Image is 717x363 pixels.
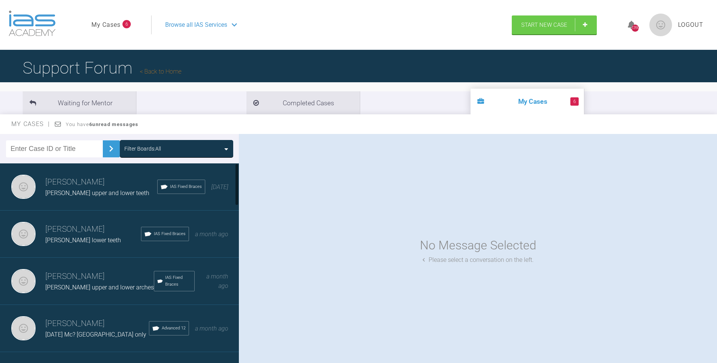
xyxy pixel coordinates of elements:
span: Browse all IAS Services [165,20,227,30]
span: Start New Case [521,22,567,28]
span: [DATE] [211,183,228,191]
h1: Support Forum [23,55,181,81]
h3: [PERSON_NAME] [45,176,157,189]
span: a month ago [195,231,228,238]
a: My Cases [91,20,121,30]
span: Advanced 12 [162,325,186,332]
span: [PERSON_NAME] lower teeth [45,237,121,244]
strong: 6 unread messages [89,122,138,127]
img: Neil Fearns [11,269,36,293]
img: Neil Fearns [11,175,36,199]
span: IAS Fixed Braces [154,231,186,237]
span: a month ago [206,273,228,290]
span: 6 [122,20,131,28]
span: You have [66,122,139,127]
li: Waiting for Mentor [23,91,136,114]
li: My Cases [471,89,584,114]
div: Please select a conversation on the left. [423,255,534,265]
span: IAS Fixed Braces [165,274,191,288]
input: Enter Case ID or Title [6,140,103,157]
span: a month ago [195,325,228,332]
span: [PERSON_NAME] upper and lower teeth [45,189,149,197]
a: Start New Case [512,15,597,34]
a: Logout [678,20,703,30]
div: No Message Selected [420,236,536,255]
li: Completed Cases [246,91,360,114]
img: Neil Fearns [11,222,36,246]
h3: [PERSON_NAME] [45,270,154,283]
a: Back to Home [140,68,181,75]
div: Filter Boards: All [124,145,161,153]
span: My Cases [11,120,50,128]
img: Neil Fearns [11,316,36,340]
img: chevronRight.28bd32b0.svg [105,143,117,155]
span: [DATE] Mc? [GEOGRAPHIC_DATA] only [45,331,146,338]
h3: [PERSON_NAME] [45,223,141,236]
img: logo-light.3e3ef733.png [9,11,56,36]
span: 6 [570,97,579,106]
span: IAS Fixed Braces [170,183,202,190]
span: [PERSON_NAME] upper and lower arches [45,284,154,291]
img: profile.png [649,14,672,36]
div: 1390 [632,25,639,32]
h3: [PERSON_NAME] [45,317,149,330]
